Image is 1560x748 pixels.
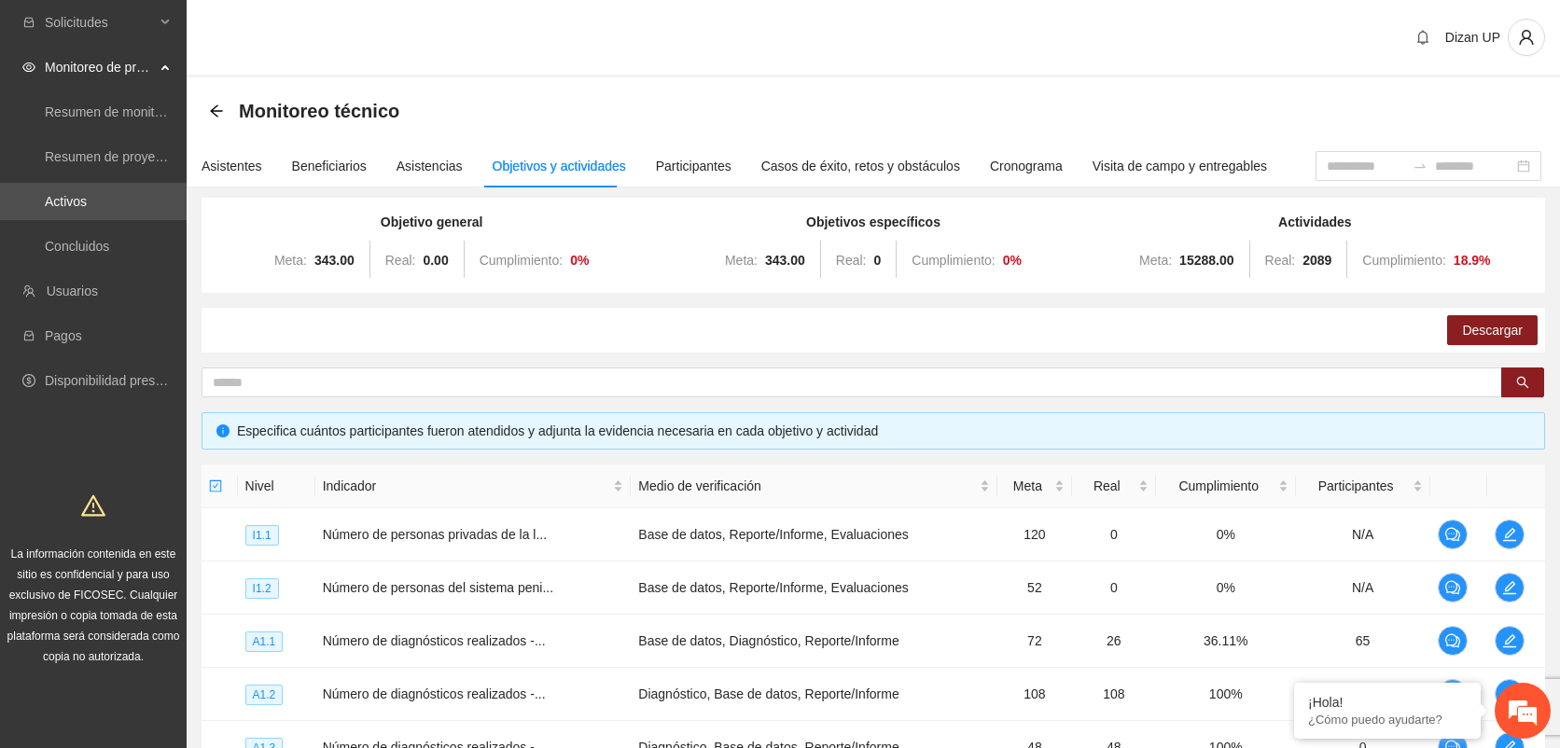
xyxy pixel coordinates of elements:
[631,561,997,615] td: Base de datos, Reporte/Informe, Evaluaciones
[47,284,98,298] a: Usuarios
[1362,253,1445,268] span: Cumplimiento:
[761,156,960,176] div: Casos de éxito, retos y obstáculos
[385,253,416,268] span: Real:
[1156,464,1296,508] th: Cumplimiento
[1139,253,1172,268] span: Meta:
[45,48,155,86] span: Monitoreo de proyectos
[725,253,758,268] span: Meta:
[631,668,997,721] td: Diagnóstico, Base de datos, Reporte/Informe
[381,215,483,229] strong: Objetivo general
[1413,159,1428,173] span: swap-right
[239,96,399,126] span: Monitoreo técnico
[1509,29,1544,46] span: user
[323,527,547,542] span: Número de personas privadas de la l...
[315,464,632,508] th: Indicador
[990,156,1063,176] div: Cronograma
[1005,476,1051,496] span: Meta
[238,464,315,508] th: Nivel
[1156,561,1296,615] td: 0%
[1462,320,1523,340] span: Descargar
[323,686,546,701] span: Número de diagnósticos realizados -...
[45,194,87,209] a: Activos
[1072,464,1156,508] th: Real
[245,685,284,705] span: A1.2
[237,421,1530,441] div: Especifica cuántos participantes fueron atendidos y adjunta la evidencia necesaria en cada objeti...
[22,61,35,74] span: eye
[1445,30,1500,45] span: Dizan UP
[323,633,546,648] span: Número de diagnósticos realizados -...
[1278,215,1352,229] strong: Actividades
[1516,376,1529,391] span: search
[45,149,244,164] a: Resumen de proyectos aprobados
[245,631,284,652] span: A1.1
[323,476,610,496] span: Indicador
[1495,626,1525,656] button: edit
[1072,668,1156,721] td: 108
[1079,476,1135,496] span: Real
[1302,253,1331,268] strong: 2089
[1438,519,1468,549] button: comment
[1072,508,1156,561] td: 0
[997,508,1072,561] td: 120
[1496,580,1524,595] span: edit
[997,615,1072,668] td: 72
[912,253,995,268] span: Cumplimiento:
[1408,22,1438,52] button: bell
[1496,633,1524,648] span: edit
[45,104,181,119] a: Resumen de monitoreo
[1495,519,1525,549] button: edit
[81,493,105,518] span: warning
[423,253,448,268] strong: 0.00
[1447,315,1538,345] button: Descargar
[493,156,626,176] div: Objetivos y actividades
[274,253,307,268] span: Meta:
[202,156,262,176] div: Asistentes
[216,424,230,437] span: info-circle
[209,104,224,119] div: Back
[997,668,1072,721] td: 108
[997,561,1072,615] td: 52
[1438,573,1468,603] button: comment
[1072,561,1156,615] td: 0
[1303,476,1409,496] span: Participantes
[1438,626,1468,656] button: comment
[1093,156,1267,176] div: Visita de campo y entregables
[323,580,553,595] span: Número de personas del sistema peni...
[314,253,355,268] strong: 343.00
[209,479,222,492] span: check-square
[1495,679,1525,709] button: edit
[1156,668,1296,721] td: 100%
[1156,615,1296,668] td: 36.11%
[1308,713,1467,727] p: ¿Cómo puedo ayudarte?
[1438,679,1468,709] button: comment
[631,464,997,508] th: Medio de verificación
[45,373,204,388] a: Disponibilidad presupuestal
[806,215,940,229] strong: Objetivos específicos
[1508,19,1545,56] button: user
[1156,508,1296,561] td: 0%
[7,547,180,663] span: La información contenida en este sitio es confidencial y para uso exclusivo de FICOSEC. Cualquier...
[631,508,997,561] td: Base de datos, Reporte/Informe, Evaluaciones
[1296,615,1430,668] td: 65
[765,253,805,268] strong: 343.00
[480,253,563,268] span: Cumplimiento:
[1496,527,1524,542] span: edit
[1409,30,1437,45] span: bell
[997,464,1072,508] th: Meta
[1072,615,1156,668] td: 26
[1501,367,1544,397] button: search
[1454,253,1491,268] strong: 18.9 %
[873,253,881,268] strong: 0
[245,578,279,599] span: I1.2
[1296,508,1430,561] td: N/A
[1163,476,1274,496] span: Cumplimiento
[1308,695,1467,710] div: ¡Hola!
[638,476,976,496] span: Medio de verificación
[1179,253,1233,268] strong: 15288.00
[836,253,867,268] span: Real:
[45,4,155,41] span: Solicitudes
[1495,573,1525,603] button: edit
[209,104,224,118] span: arrow-left
[631,615,997,668] td: Base de datos, Diagnóstico, Reporte/Informe
[1296,561,1430,615] td: N/A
